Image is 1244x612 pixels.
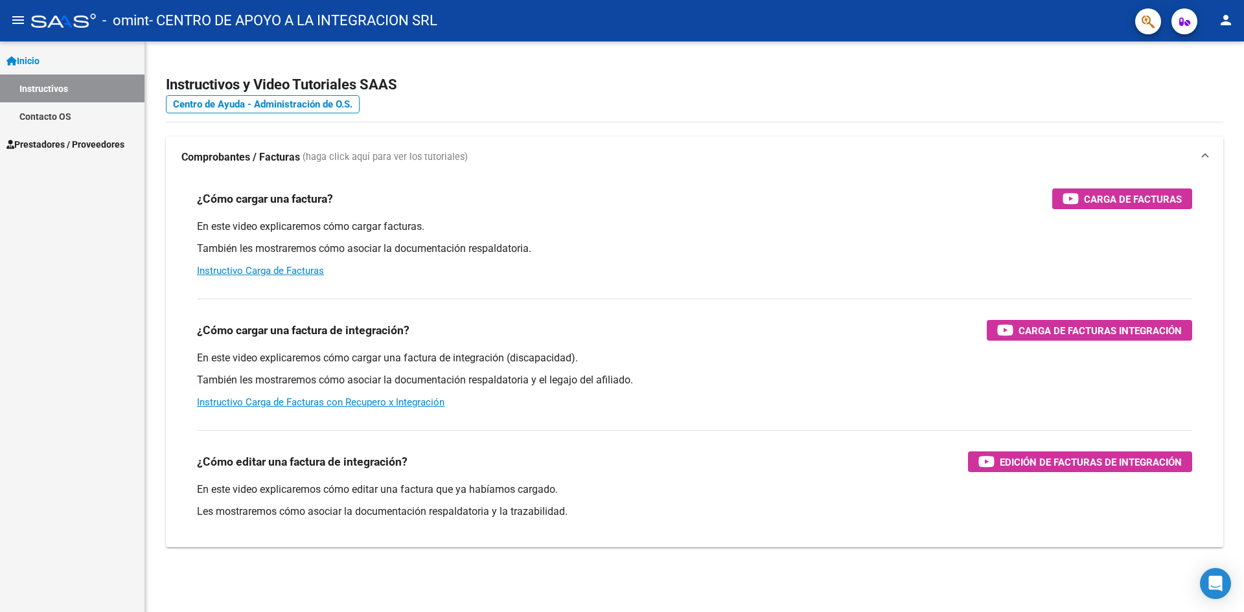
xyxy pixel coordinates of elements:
h3: ¿Cómo editar una factura de integración? [197,453,408,471]
a: Instructivo Carga de Facturas [197,265,324,277]
span: Carga de Facturas Integración [1019,323,1182,339]
div: Comprobantes / Facturas (haga click aquí para ver los tutoriales) [166,178,1223,547]
span: Carga de Facturas [1084,191,1182,207]
div: Open Intercom Messenger [1200,568,1231,599]
p: También les mostraremos cómo asociar la documentación respaldatoria y el legajo del afiliado. [197,373,1192,387]
a: Centro de Ayuda - Administración de O.S. [166,95,360,113]
button: Carga de Facturas [1052,188,1192,209]
mat-icon: person [1218,12,1234,28]
h3: ¿Cómo cargar una factura? [197,190,333,208]
span: Prestadores / Proveedores [6,137,124,152]
strong: Comprobantes / Facturas [181,150,300,164]
mat-expansion-panel-header: Comprobantes / Facturas (haga click aquí para ver los tutoriales) [166,137,1223,178]
p: En este video explicaremos cómo editar una factura que ya habíamos cargado. [197,482,1192,497]
button: Carga de Facturas Integración [987,320,1192,341]
span: (haga click aquí para ver los tutoriales) [303,150,468,164]
p: Les mostraremos cómo asociar la documentación respaldatoria y la trazabilidad. [197,504,1192,519]
h2: Instructivos y Video Tutoriales SAAS [166,73,1223,97]
h3: ¿Cómo cargar una factura de integración? [197,321,409,339]
p: En este video explicaremos cómo cargar facturas. [197,220,1192,234]
span: - omint [102,6,149,35]
span: - CENTRO DE APOYO A LA INTEGRACION SRL [149,6,437,35]
a: Instructivo Carga de Facturas con Recupero x Integración [197,396,444,408]
p: También les mostraremos cómo asociar la documentación respaldatoria. [197,242,1192,256]
button: Edición de Facturas de integración [968,451,1192,472]
mat-icon: menu [10,12,26,28]
p: En este video explicaremos cómo cargar una factura de integración (discapacidad). [197,351,1192,365]
span: Inicio [6,54,40,68]
span: Edición de Facturas de integración [1000,454,1182,470]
